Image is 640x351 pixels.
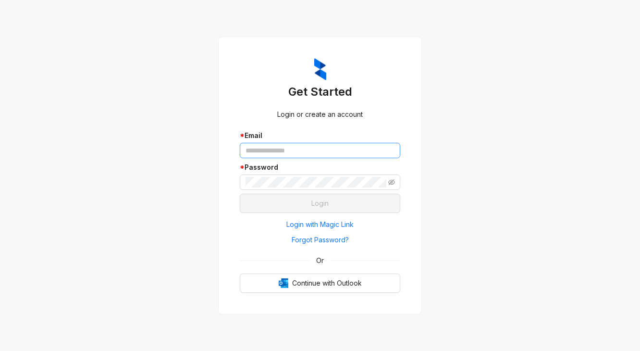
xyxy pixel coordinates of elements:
img: ZumaIcon [314,58,326,80]
span: Forgot Password? [292,235,349,245]
span: eye-invisible [388,179,395,186]
div: Email [240,130,400,141]
span: Login with Magic Link [286,219,354,230]
img: Outlook [279,278,288,288]
button: OutlookContinue with Outlook [240,274,400,293]
div: Password [240,162,400,173]
button: Login with Magic Link [240,217,400,232]
button: Forgot Password? [240,232,400,248]
button: Login [240,194,400,213]
h3: Get Started [240,84,400,100]
span: Continue with Outlook [292,278,362,288]
span: Or [309,255,331,266]
div: Login or create an account [240,109,400,120]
